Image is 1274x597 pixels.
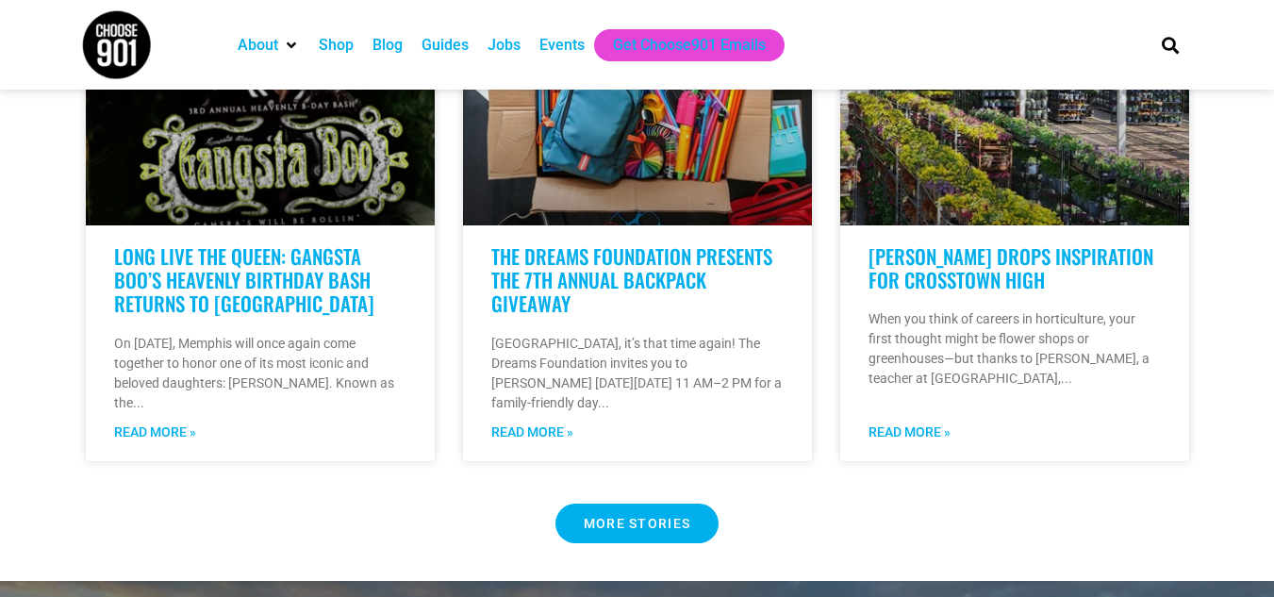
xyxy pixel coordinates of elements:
[869,309,1161,389] p: When you think of careers in horticulture, your first thought might be flower shops or greenhouse...
[584,517,691,530] span: MORE STORIES
[372,34,403,57] a: Blog
[491,334,784,413] p: [GEOGRAPHIC_DATA], it’s that time again! The Dreams Foundation invites you to [PERSON_NAME] [DATE...
[869,423,951,442] a: Read more about Derrick Rose Drops Inspiration for Crosstown High
[228,29,1130,61] nav: Main nav
[491,423,573,442] a: Read more about The Dreams Foundation Presents The 7th Annual Backpack Giveaway
[555,504,720,543] a: MORE STORIES
[613,34,766,57] a: Get Choose901 Emails
[114,423,196,442] a: Read more about Long Live the Queen: Gangsta Boo’s Heavenly Birthday Bash Returns to Memphis
[238,34,278,57] a: About
[114,241,374,318] a: Long Live the Queen: Gangsta Boo’s Heavenly Birthday Bash Returns to [GEOGRAPHIC_DATA]
[488,34,521,57] a: Jobs
[539,34,585,57] a: Events
[319,34,354,57] a: Shop
[114,334,406,413] p: On [DATE], Memphis will once again come together to honor one of its most iconic and beloved daug...
[228,29,309,61] div: About
[422,34,469,57] a: Guides
[869,241,1153,294] a: [PERSON_NAME] Drops Inspiration for Crosstown High
[491,241,772,318] a: The Dreams Foundation Presents The 7th Annual Backpack Giveaway
[1154,29,1185,60] div: Search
